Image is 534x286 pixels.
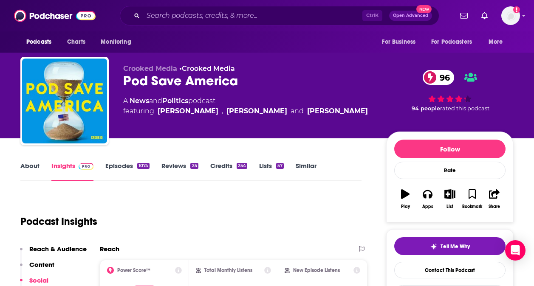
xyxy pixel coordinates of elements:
[446,204,453,209] div: List
[67,36,85,48] span: Charts
[291,106,304,116] span: and
[222,106,223,116] span: ,
[489,36,503,48] span: More
[149,97,162,105] span: and
[190,163,198,169] div: 25
[513,6,520,13] svg: Add a profile image
[505,240,526,261] div: Open Intercom Messenger
[179,64,235,73] span: •
[204,267,252,273] h2: Total Monthly Listens
[20,162,40,181] a: About
[226,106,287,116] a: Dan Pfeiffer
[105,162,150,181] a: Episodes1074
[22,59,107,143] img: Pod Save America
[441,243,470,250] span: Tell Me Why
[362,10,382,21] span: Ctrl K
[423,70,454,85] a: 96
[416,184,438,214] button: Apps
[62,34,90,50] a: Charts
[501,6,520,25] img: User Profile
[123,96,368,116] div: A podcast
[276,163,284,169] div: 57
[137,163,150,169] div: 1074
[296,162,316,181] a: Similar
[462,204,482,209] div: Bookmark
[393,14,428,18] span: Open Advanced
[389,11,432,21] button: Open AdvancedNew
[20,261,54,276] button: Content
[51,162,93,181] a: InsightsPodchaser Pro
[401,204,410,209] div: Play
[501,6,520,25] span: Logged in as tessvanden
[483,34,514,50] button: open menu
[489,204,500,209] div: Share
[259,162,284,181] a: Lists57
[20,215,97,228] h1: Podcast Insights
[101,36,131,48] span: Monitoring
[501,6,520,25] button: Show profile menu
[376,34,426,50] button: open menu
[431,70,454,85] span: 96
[182,64,235,73] a: Crooked Media
[29,245,87,253] p: Reach & Audience
[143,9,362,22] input: Search podcasts, credits, & more...
[158,106,218,116] a: Jon Favreau
[161,162,198,181] a: Reviews25
[431,36,472,48] span: For Podcasters
[29,276,48,284] p: Social
[394,184,416,214] button: Play
[307,106,368,116] a: Jon Lovett
[416,5,432,13] span: New
[100,245,119,253] h2: Reach
[79,163,93,170] img: Podchaser Pro
[426,34,484,50] button: open menu
[20,245,87,261] button: Reach & Audience
[422,204,433,209] div: Apps
[20,34,62,50] button: open menu
[440,105,489,112] span: rated this podcast
[430,243,437,250] img: tell me why sparkle
[412,105,440,112] span: 94 people
[386,64,514,117] div: 96 94 peoplerated this podcast
[14,8,96,24] img: Podchaser - Follow, Share and Rate Podcasts
[394,237,506,255] button: tell me why sparkleTell Me Why
[162,97,188,105] a: Politics
[394,140,506,158] button: Follow
[237,163,247,169] div: 254
[293,267,340,273] h2: New Episode Listens
[394,162,506,179] div: Rate
[210,162,247,181] a: Credits254
[461,184,483,214] button: Bookmark
[439,184,461,214] button: List
[117,267,150,273] h2: Power Score™
[29,261,54,269] p: Content
[382,36,415,48] span: For Business
[478,8,491,23] a: Show notifications dropdown
[123,64,177,73] span: Crooked Media
[483,184,506,214] button: Share
[120,6,439,25] div: Search podcasts, credits, & more...
[95,34,142,50] button: open menu
[130,97,149,105] a: News
[26,36,51,48] span: Podcasts
[123,106,368,116] span: featuring
[394,262,506,278] a: Contact This Podcast
[457,8,471,23] a: Show notifications dropdown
